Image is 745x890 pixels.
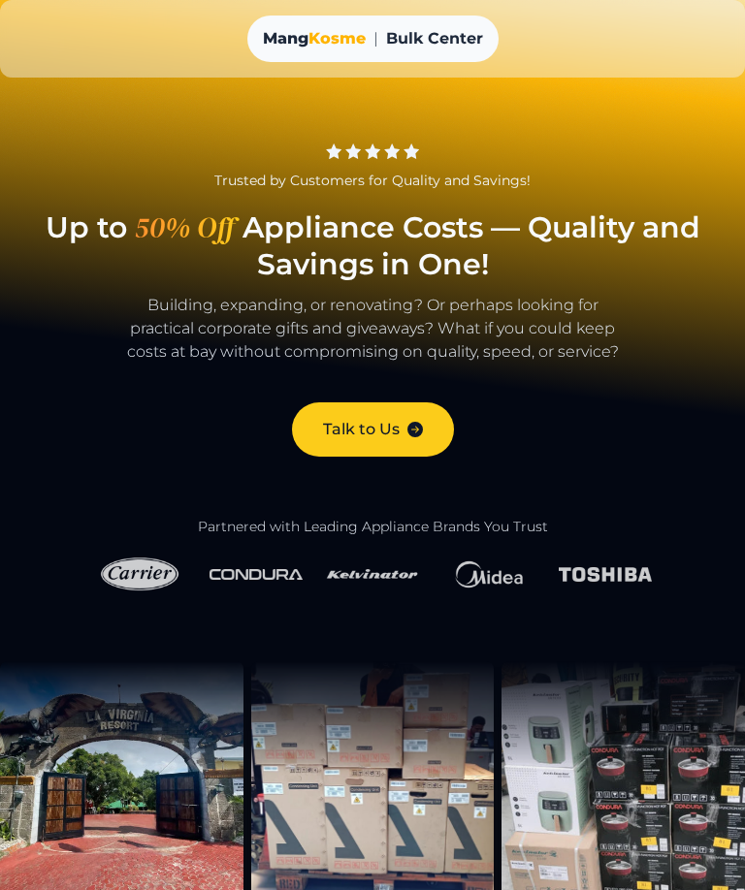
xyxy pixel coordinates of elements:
img: Toshiba Logo [559,563,652,586]
span: | [373,27,378,50]
p: Building, expanding, or renovating? Or perhaps looking for practical corporate gifts and giveaway... [23,294,722,383]
span: 50% Off [127,209,243,246]
h1: Up to Appliance Costs — Quality and Savings in One! [23,209,722,282]
img: Condura Logo [210,565,303,584]
a: MangKosme [263,27,366,50]
img: Kelvinator Logo [326,552,419,596]
img: Carrier Logo [93,552,186,597]
a: Talk to Us [292,402,454,457]
div: Trusted by Customers for Quality and Savings! [23,171,722,190]
h2: Partnered with Leading Appliance Brands You Trust [23,519,722,536]
span: Bulk Center [386,27,483,50]
img: Midea Logo [442,552,535,598]
div: Mang [263,27,366,50]
span: Kosme [308,29,366,48]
